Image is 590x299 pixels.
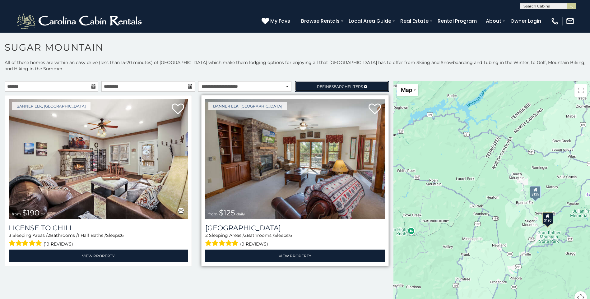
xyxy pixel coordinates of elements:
[12,102,91,110] a: Banner Elk, [GEOGRAPHIC_DATA]
[205,232,208,238] span: 2
[9,99,188,219] img: License to Chill
[9,232,188,248] div: Sleeping Areas / Bathrooms / Sleeps:
[208,212,218,216] span: from
[317,84,363,89] span: Refine Filters
[219,208,235,217] span: $125
[236,212,245,216] span: daily
[41,212,49,216] span: daily
[397,16,432,26] a: Real Estate
[332,84,348,89] span: Search
[298,16,343,26] a: Browse Rentals
[9,224,188,232] a: License to Chill
[205,232,384,248] div: Sleeping Areas / Bathrooms / Sleeps:
[434,16,480,26] a: Rental Program
[262,17,292,25] a: My Favs
[9,99,188,219] a: License to Chill from $190 daily
[22,208,39,217] span: $190
[205,99,384,219] a: Bearfoot Lodge from $125 daily
[12,212,21,216] span: from
[205,250,384,262] a: View Property
[397,84,418,96] button: Change map style
[483,16,504,26] a: About
[346,16,394,26] a: Local Area Guide
[551,17,559,25] img: phone-regular-white.png
[295,81,388,92] a: RefineSearchFilters
[289,232,292,238] span: 6
[208,102,287,110] a: Banner Elk, [GEOGRAPHIC_DATA]
[244,232,247,238] span: 2
[205,99,384,219] img: Bearfoot Lodge
[566,17,574,25] img: mail-regular-white.png
[240,240,268,248] span: (9 reviews)
[78,232,106,238] span: 1 Half Baths /
[9,250,188,262] a: View Property
[369,103,381,116] a: Add to favorites
[9,232,11,238] span: 3
[205,224,384,232] a: [GEOGRAPHIC_DATA]
[574,84,587,97] button: Toggle fullscreen view
[205,224,384,232] h3: Bearfoot Lodge
[16,12,145,30] img: White-1-2.png
[530,186,541,198] div: $125
[44,240,73,248] span: (19 reviews)
[270,17,290,25] span: My Favs
[542,212,553,224] div: $190
[401,87,412,93] span: Map
[121,232,124,238] span: 6
[48,232,50,238] span: 2
[172,103,184,116] a: Add to favorites
[507,16,544,26] a: Owner Login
